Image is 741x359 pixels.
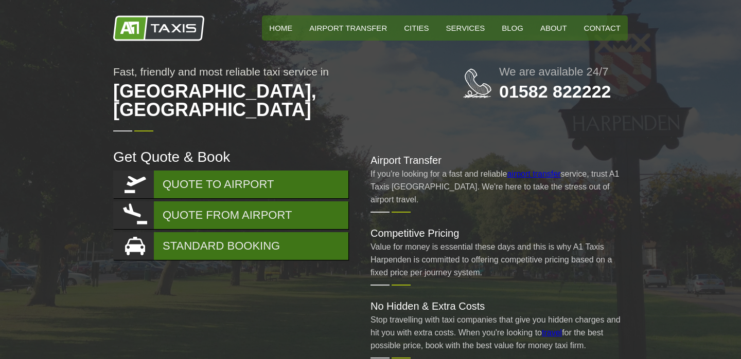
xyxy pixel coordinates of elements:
[577,15,628,41] a: Contact
[499,82,611,101] a: 01582 822222
[397,15,436,41] a: Cities
[439,15,492,41] a: Services
[542,328,562,337] a: travel
[370,240,628,279] p: Value for money is essential these days and this is why A1 Taxis Harpenden is committed to offeri...
[370,313,628,352] p: Stop travelling with taxi companies that give you hidden charges and hit you with extra costs. Wh...
[113,201,348,229] a: QUOTE FROM AIRPORT
[370,301,628,311] h2: No Hidden & Extra Costs
[302,15,394,41] a: Airport Transfer
[507,169,560,178] a: airport transfer
[370,155,628,165] h2: Airport Transfer
[113,66,422,124] h1: Fast, friendly and most reliable taxi service in
[495,15,531,41] a: Blog
[113,15,204,41] img: A1 Taxis
[113,232,348,260] a: STANDARD BOOKING
[370,228,628,238] h2: Competitive Pricing
[113,77,422,124] span: [GEOGRAPHIC_DATA], [GEOGRAPHIC_DATA]
[262,15,299,41] a: HOME
[533,15,574,41] a: About
[113,171,348,198] a: QUOTE TO AIRPORT
[113,150,350,164] h2: Get Quote & Book
[499,66,628,78] h2: We are available 24/7
[370,167,628,206] p: If you're looking for a fast and reliable service, trust A1 Taxis [GEOGRAPHIC_DATA]. We're here t...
